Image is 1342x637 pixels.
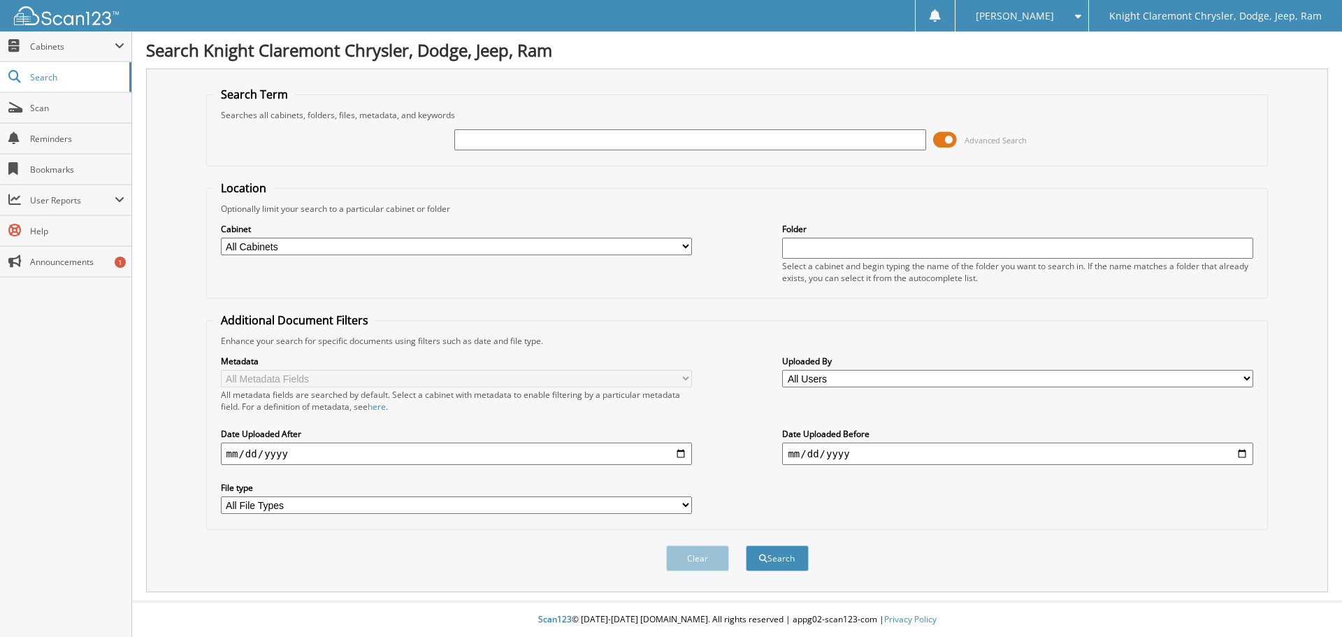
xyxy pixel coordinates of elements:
div: Select a cabinet and begin typing the name of the folder you want to search in. If the name match... [782,260,1253,284]
span: Bookmarks [30,164,124,176]
div: All metadata fields are searched by default. Select a cabinet with metadata to enable filtering b... [221,389,692,413]
label: Uploaded By [782,355,1253,367]
span: Scan123 [538,613,572,625]
label: Date Uploaded After [221,428,692,440]
span: User Reports [30,194,115,206]
button: Clear [666,545,729,571]
span: Cabinets [30,41,115,52]
span: Reminders [30,133,124,145]
label: Metadata [221,355,692,367]
span: Help [30,225,124,237]
div: 1 [115,257,126,268]
img: scan123-logo-white.svg [14,6,119,25]
div: Enhance your search for specific documents using filters such as date and file type. [214,335,1261,347]
legend: Search Term [214,87,295,102]
a: here [368,401,386,413]
label: File type [221,482,692,494]
span: Advanced Search [965,135,1027,145]
span: Search [30,71,122,83]
span: [PERSON_NAME] [976,12,1054,20]
span: Scan [30,102,124,114]
span: Knight Claremont Chrysler, Dodge, Jeep, Ram [1109,12,1322,20]
div: © [DATE]-[DATE] [DOMAIN_NAME]. All rights reserved | appg02-scan123-com | [132,603,1342,637]
legend: Additional Document Filters [214,313,375,328]
label: Date Uploaded Before [782,428,1253,440]
span: Announcements [30,256,124,268]
input: start [221,443,692,465]
div: Searches all cabinets, folders, files, metadata, and keywords [214,109,1261,121]
label: Cabinet [221,223,692,235]
label: Folder [782,223,1253,235]
legend: Location [214,180,273,196]
button: Search [746,545,809,571]
div: Optionally limit your search to a particular cabinet or folder [214,203,1261,215]
a: Privacy Policy [884,613,937,625]
h1: Search Knight Claremont Chrysler, Dodge, Jeep, Ram [146,38,1328,62]
input: end [782,443,1253,465]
